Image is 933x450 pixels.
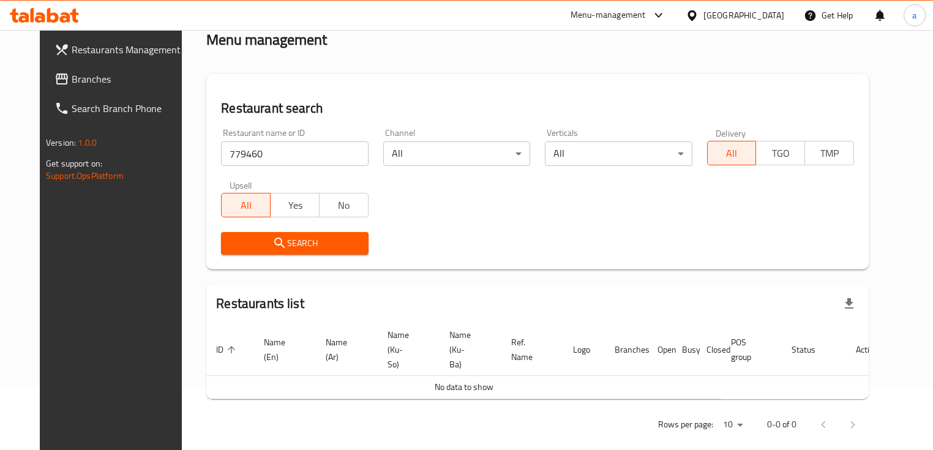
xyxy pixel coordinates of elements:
[545,141,692,166] div: All
[72,72,186,86] span: Branches
[792,342,831,357] span: Status
[716,129,746,137] label: Delivery
[72,101,186,116] span: Search Branch Phone
[435,379,493,395] span: No data to show
[563,324,605,376] th: Logo
[326,335,363,364] span: Name (Ar)
[275,197,315,214] span: Yes
[264,335,301,364] span: Name (En)
[221,99,854,118] h2: Restaurant search
[571,8,646,23] div: Menu-management
[230,181,252,189] label: Upsell
[231,236,358,251] span: Search
[511,335,549,364] span: Ref. Name
[221,232,368,255] button: Search
[216,294,304,313] h2: Restaurants list
[605,324,648,376] th: Branches
[221,193,271,217] button: All
[761,144,800,162] span: TGO
[755,141,805,165] button: TGO
[703,9,784,22] div: [GEOGRAPHIC_DATA]
[206,30,327,50] h2: Menu management
[718,416,748,434] div: Rows per page:
[912,9,916,22] span: a
[846,324,888,376] th: Action
[72,42,186,57] span: Restaurants Management
[449,328,487,372] span: Name (Ku-Ba)
[834,289,864,318] div: Export file
[658,417,713,432] p: Rows per page:
[388,328,425,372] span: Name (Ku-So)
[767,417,796,432] p: 0-0 of 0
[270,193,320,217] button: Yes
[319,193,369,217] button: No
[324,197,364,214] span: No
[206,324,888,399] table: enhanced table
[45,35,196,64] a: Restaurants Management
[46,156,102,171] span: Get support on:
[383,141,530,166] div: All
[804,141,854,165] button: TMP
[46,168,124,184] a: Support.OpsPlatform
[672,324,697,376] th: Busy
[221,141,368,166] input: Search for restaurant name or ID..
[713,144,752,162] span: All
[707,141,757,165] button: All
[810,144,849,162] span: TMP
[45,64,196,94] a: Branches
[731,335,767,364] span: POS group
[46,135,76,151] span: Version:
[648,324,672,376] th: Open
[78,135,97,151] span: 1.0.0
[216,342,239,357] span: ID
[45,94,196,123] a: Search Branch Phone
[697,324,721,376] th: Closed
[227,197,266,214] span: All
